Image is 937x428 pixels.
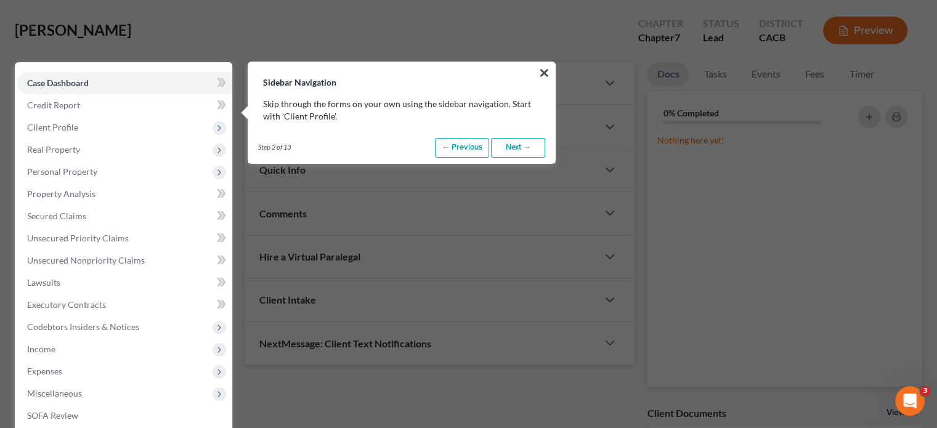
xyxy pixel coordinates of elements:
[17,294,232,316] a: Executory Contracts
[538,63,550,83] button: ×
[17,249,232,272] a: Unsecured Nonpriority Claims
[27,388,82,398] span: Miscellaneous
[27,78,89,88] span: Case Dashboard
[263,98,540,123] p: Skip through the forms on your own using the sidebar navigation. Start with 'Client Profile'.
[17,227,232,249] a: Unsecured Priority Claims
[27,166,97,177] span: Personal Property
[27,344,55,354] span: Income
[27,144,80,155] span: Real Property
[27,277,60,288] span: Lawsuits
[920,386,930,396] span: 3
[27,410,78,421] span: SOFA Review
[27,321,139,332] span: Codebtors Insiders & Notices
[27,233,129,243] span: Unsecured Priority Claims
[895,386,925,416] iframe: Intercom live chat
[17,405,232,427] a: SOFA Review
[17,205,232,227] a: Secured Claims
[258,142,291,152] span: Step 2 of 13
[27,188,95,199] span: Property Analysis
[27,211,86,221] span: Secured Claims
[27,255,145,265] span: Unsecured Nonpriority Claims
[17,94,232,116] a: Credit Report
[27,299,106,310] span: Executory Contracts
[27,122,78,132] span: Client Profile
[27,100,80,110] span: Credit Report
[248,62,555,88] h3: Sidebar Navigation
[17,183,232,205] a: Property Analysis
[17,72,232,94] a: Case Dashboard
[435,138,489,158] a: ← Previous
[17,272,232,294] a: Lawsuits
[27,366,62,376] span: Expenses
[491,138,545,158] a: Next →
